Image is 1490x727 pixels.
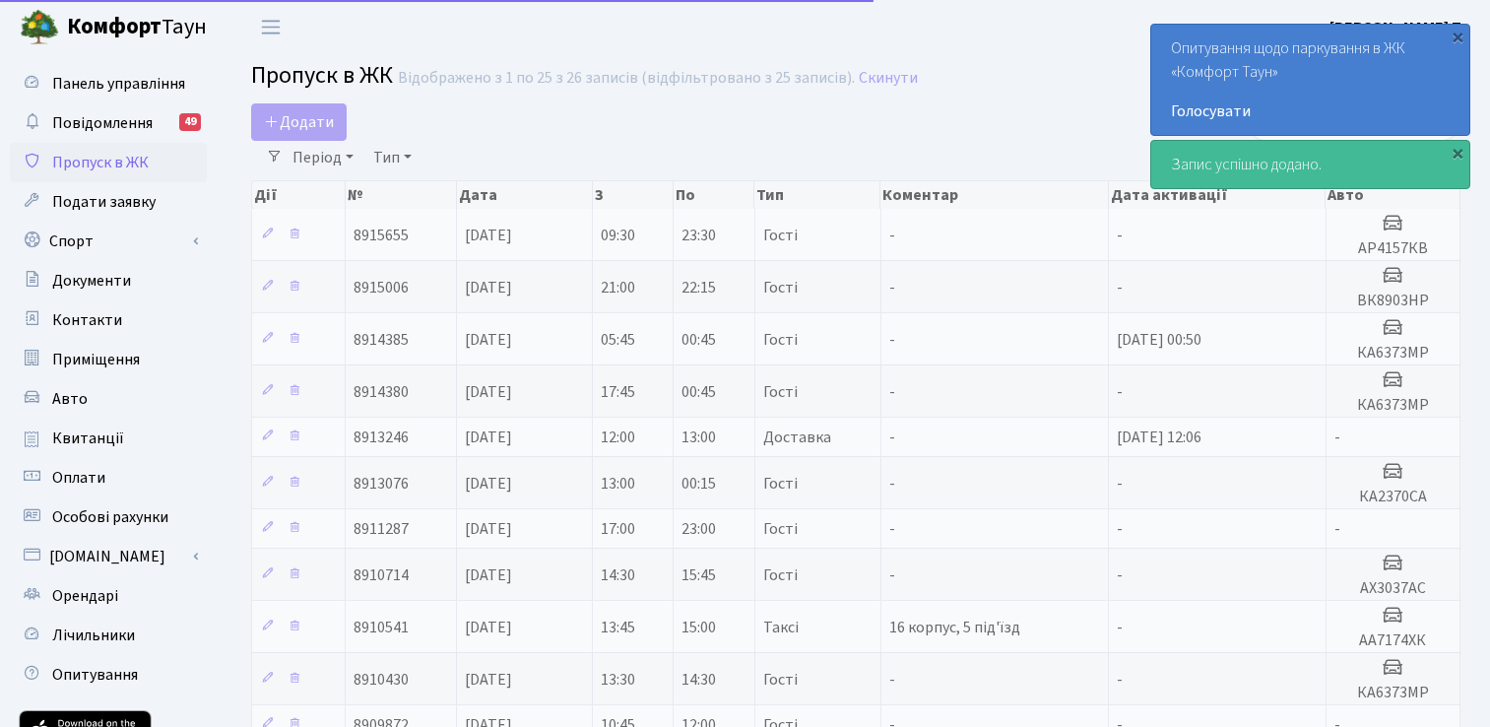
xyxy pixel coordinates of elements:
span: Додати [264,111,334,133]
span: 13:00 [681,427,716,448]
b: [PERSON_NAME] П. [1329,17,1466,38]
span: 22:15 [681,277,716,298]
span: 13:00 [601,473,635,495]
h5: ВК8903НР [1334,292,1452,310]
th: Дата активації [1109,181,1327,209]
a: Скинути [859,69,918,88]
span: Опитування [52,664,138,686]
span: - [1117,518,1123,540]
th: По [674,181,754,209]
a: Додати [251,103,347,141]
div: × [1448,27,1467,46]
span: 13:45 [601,617,635,638]
span: 8915655 [354,225,409,246]
th: Дата [457,181,593,209]
span: Гості [763,567,798,583]
span: [DATE] [465,225,512,246]
span: 8913246 [354,427,409,448]
span: Орендарі [52,585,118,607]
span: Панель управління [52,73,185,95]
span: - [1117,225,1123,246]
span: - [1117,669,1123,691]
div: Запис успішно додано. [1151,141,1469,188]
span: 8913076 [354,473,409,495]
a: Контакти [10,300,207,340]
span: Особові рахунки [52,506,168,528]
span: Контакти [52,309,122,331]
a: Орендарі [10,576,207,616]
span: Квитанції [52,428,124,449]
span: [DATE] 12:06 [1117,427,1201,448]
span: Подати заявку [52,191,156,213]
a: Період [285,141,361,174]
th: Коментар [880,181,1108,209]
span: - [1117,277,1123,298]
th: Авто [1326,181,1459,209]
span: - [889,225,895,246]
a: Квитанції [10,419,207,458]
span: Доставка [763,430,831,445]
h5: КА6373МР [1334,344,1452,363]
th: З [593,181,674,209]
span: - [889,518,895,540]
span: Гості [763,228,798,243]
span: 8914380 [354,381,409,403]
a: Подати заявку [10,182,207,222]
a: Голосувати [1171,99,1450,123]
th: № [346,181,457,209]
span: 15:00 [681,617,716,638]
span: 23:00 [681,518,716,540]
span: Таун [67,11,207,44]
span: [DATE] [465,473,512,495]
span: - [889,277,895,298]
a: [DOMAIN_NAME] [10,537,207,576]
h5: АХ3037АС [1334,579,1452,598]
span: Оплати [52,467,105,489]
span: [DATE] [465,381,512,403]
span: Гості [763,332,798,348]
b: Комфорт [67,11,162,42]
h5: КА6373МР [1334,396,1452,415]
span: Повідомлення [52,112,153,134]
span: [DATE] 00:50 [1117,329,1201,351]
a: Опитування [10,655,207,694]
span: Гості [763,280,798,296]
span: 15:45 [681,564,716,586]
h5: АР4157КВ [1334,239,1452,258]
span: Авто [52,388,88,410]
a: Пропуск в ЖК [10,143,207,182]
span: [DATE] [465,329,512,351]
span: 8911287 [354,518,409,540]
span: - [1334,518,1340,540]
img: logo.png [20,8,59,47]
span: Лічильники [52,625,135,646]
a: Повідомлення49 [10,103,207,143]
a: [PERSON_NAME] П. [1329,16,1466,39]
a: Панель управління [10,64,207,103]
span: - [1117,473,1123,495]
span: Таксі [763,620,799,635]
span: [DATE] [465,277,512,298]
span: - [889,564,895,586]
a: Спорт [10,222,207,261]
h5: AA7174XК [1334,631,1452,650]
a: Тип [365,141,420,174]
a: Приміщення [10,340,207,379]
span: Приміщення [52,349,140,370]
span: - [889,669,895,691]
span: - [889,427,895,448]
span: Гості [763,476,798,492]
span: Пропуск в ЖК [251,58,393,93]
span: 14:30 [681,669,716,691]
span: 09:30 [601,225,635,246]
span: - [1117,617,1123,638]
span: - [1117,564,1123,586]
span: - [1334,427,1340,448]
span: 05:45 [601,329,635,351]
a: Особові рахунки [10,497,207,537]
span: - [889,329,895,351]
div: Опитування щодо паркування в ЖК «Комфорт Таун» [1151,25,1469,135]
span: [DATE] [465,518,512,540]
a: Оплати [10,458,207,497]
span: 8914385 [354,329,409,351]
